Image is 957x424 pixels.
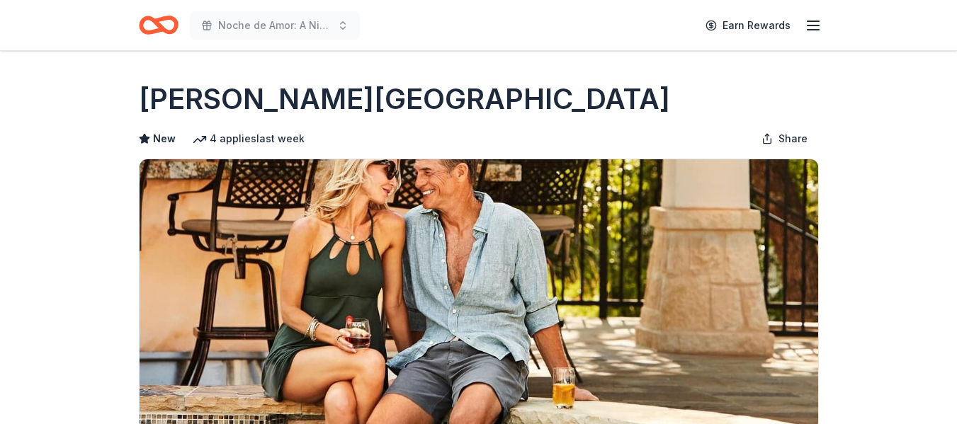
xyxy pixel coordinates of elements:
[778,130,808,147] span: Share
[153,130,176,147] span: New
[139,79,670,119] h1: [PERSON_NAME][GEOGRAPHIC_DATA]
[750,125,819,153] button: Share
[190,11,360,40] button: Noche de Amor: A Night in [GEOGRAPHIC_DATA]
[193,130,305,147] div: 4 applies last week
[139,8,179,42] a: Home
[218,17,332,34] span: Noche de Amor: A Night in [GEOGRAPHIC_DATA]
[697,13,799,38] a: Earn Rewards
